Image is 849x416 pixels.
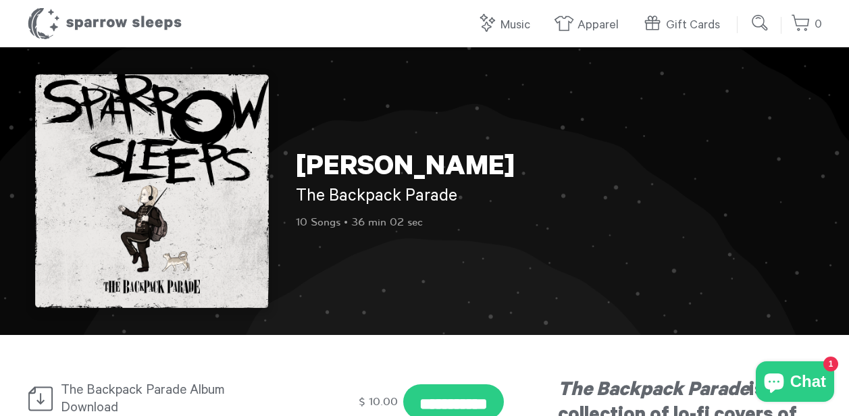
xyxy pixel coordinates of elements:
[27,7,182,41] h1: Sparrow Sleeps
[356,390,400,414] div: $ 10.00
[296,186,539,209] h2: The Backpack Parade
[477,11,537,40] a: Music
[554,11,625,40] a: Apparel
[35,74,269,308] img: The Backpack Parade
[296,215,539,230] p: 10 Songs • 36 min 02 sec
[752,361,838,405] inbox-online-store-chat: Shopify online store chat
[558,381,749,402] em: The Backpack Parade
[791,10,822,39] a: 0
[747,9,774,36] input: Submit
[296,153,539,186] h1: [PERSON_NAME]
[642,11,727,40] a: Gift Cards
